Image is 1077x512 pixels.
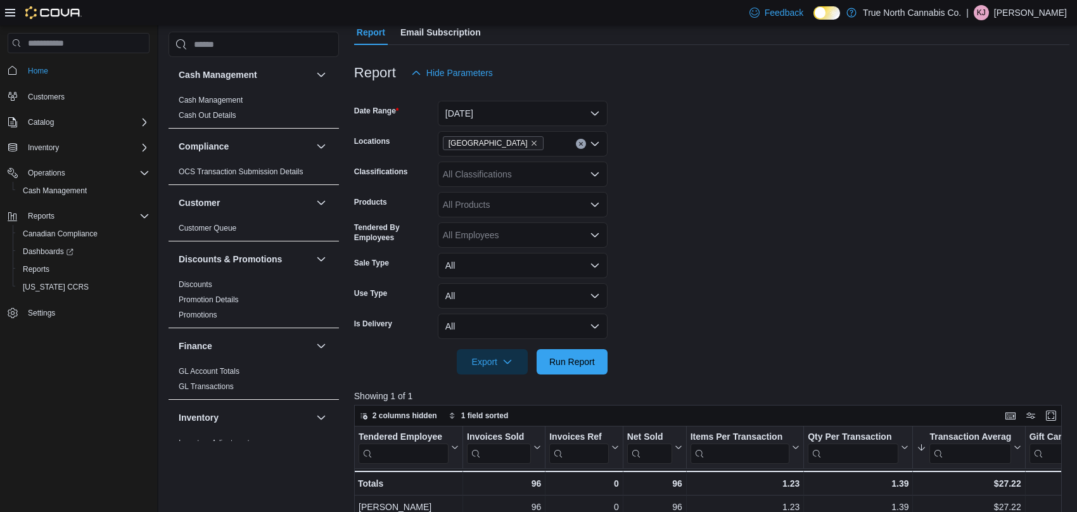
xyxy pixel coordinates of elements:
div: Items Per Transaction [690,432,789,444]
a: Customer Queue [179,224,236,233]
span: Canadian Compliance [23,229,98,239]
button: Inventory [179,411,311,424]
div: Qty Per Transaction [808,432,898,444]
div: Discounts & Promotions [169,277,339,328]
div: Qty Per Transaction [808,432,898,464]
span: Home [28,66,48,76]
a: Dashboards [13,243,155,260]
label: Classifications [354,167,408,177]
div: Totals [358,476,459,491]
button: Open list of options [590,200,600,210]
img: Cova [25,6,82,19]
span: GL Account Totals [179,366,239,376]
a: Cash Out Details [179,111,236,120]
span: Discounts [179,279,212,290]
span: Dashboards [18,244,150,259]
button: Operations [23,165,70,181]
span: Inventory [28,143,59,153]
button: Run Report [537,349,608,374]
span: Run Report [549,355,595,368]
span: [GEOGRAPHIC_DATA] [449,137,528,150]
div: Keelin Jefkins [974,5,989,20]
button: Invoices Sold [467,432,541,464]
span: Operations [23,165,150,181]
h3: Cash Management [179,68,257,81]
button: Compliance [179,140,311,153]
button: Tendered Employee [359,432,459,464]
button: Keyboard shortcuts [1003,408,1018,423]
div: Tendered Employee [359,432,449,444]
h3: Discounts & Promotions [179,253,282,266]
a: GL Account Totals [179,367,239,376]
button: All [438,283,608,309]
a: Cash Management [18,183,92,198]
p: Showing 1 of 1 [354,390,1069,402]
span: Dashboards [23,246,73,257]
a: Cash Management [179,96,243,105]
span: 2 columns hidden [373,411,437,421]
span: Inventory Adjustments [179,438,253,448]
span: Export [464,349,520,374]
span: Reports [23,264,49,274]
div: 1.39 [808,476,908,491]
div: Finance [169,364,339,399]
div: Compliance [169,164,339,184]
button: Catalog [23,115,59,130]
span: Settings [23,305,150,321]
button: Enter fullscreen [1043,408,1059,423]
span: KJ [977,5,986,20]
span: Cash Management [179,95,243,105]
button: Cash Management [13,182,155,200]
button: Customer [179,196,311,209]
button: Customer [314,195,329,210]
div: 0 [549,476,618,491]
span: Cash Management [23,186,87,196]
span: Reports [23,208,150,224]
button: 2 columns hidden [355,408,442,423]
span: Catalog [23,115,150,130]
button: Open list of options [590,139,600,149]
div: Items Per Transaction [690,432,789,464]
button: Compliance [314,139,329,154]
button: Cash Management [179,68,311,81]
span: 1 field sorted [461,411,509,421]
span: Cash Out Details [179,110,236,120]
p: | [966,5,969,20]
a: GL Transactions [179,382,234,391]
span: Feedback [765,6,803,19]
span: Mississauga [443,136,544,150]
button: Items Per Transaction [690,432,800,464]
span: Cash Management [18,183,150,198]
label: Use Type [354,288,387,298]
a: OCS Transaction Submission Details [179,167,303,176]
div: 96 [467,476,541,491]
span: Home [23,62,150,78]
span: Promotions [179,310,217,320]
button: 1 field sorted [443,408,514,423]
button: Invoices Ref [549,432,618,464]
button: Inventory [23,140,64,155]
span: Operations [28,168,65,178]
span: Reports [28,211,54,221]
button: Qty Per Transaction [808,432,908,464]
span: Washington CCRS [18,279,150,295]
a: Reports [18,262,54,277]
a: Customers [23,89,70,105]
button: Clear input [576,139,586,149]
button: Discounts & Promotions [314,252,329,267]
div: Invoices Ref [549,432,608,464]
button: [DATE] [438,101,608,126]
button: Catalog [3,113,155,131]
nav: Complex example [8,56,150,355]
span: Promotion Details [179,295,239,305]
span: Email Subscription [400,20,481,45]
button: Settings [3,304,155,322]
div: Net Sold [627,432,672,464]
span: Report [357,20,385,45]
div: $27.22 [917,476,1021,491]
input: Dark Mode [813,6,840,20]
div: Invoices Ref [549,432,608,444]
a: Discounts [179,280,212,289]
a: Settings [23,305,60,321]
div: 1.23 [690,476,800,491]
